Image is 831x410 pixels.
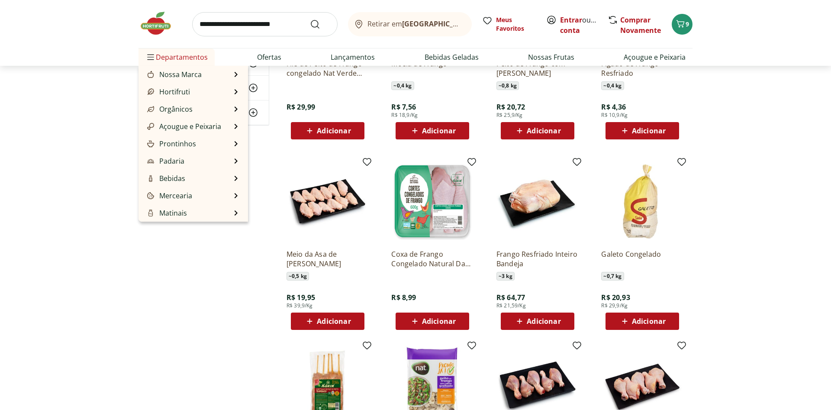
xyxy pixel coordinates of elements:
a: Entrar [560,15,582,25]
span: ~ 3 kg [496,272,515,281]
a: Criar conta [560,15,608,35]
input: search [192,12,338,36]
span: R$ 8,99 [391,293,416,302]
a: Bebidas Geladas [425,52,479,62]
a: Açougue e Peixaria [624,52,686,62]
span: R$ 64,77 [496,293,525,302]
span: Adicionar [317,318,351,325]
span: R$ 21,59/Kg [496,302,526,309]
span: 9 [686,20,689,28]
span: R$ 39,9/Kg [287,302,313,309]
span: R$ 20,93 [601,293,630,302]
span: Adicionar [422,318,456,325]
span: ou [560,15,599,36]
button: Adicionar [291,313,364,330]
a: Frios, Queijos e LaticíniosFrios, Queijos e Laticínios [145,220,232,241]
button: Adicionar [501,313,574,330]
a: HortifrutiHortifruti [145,87,190,97]
span: Adicionar [317,127,351,134]
span: R$ 4,36 [601,102,626,112]
img: Nossa Marca [147,71,154,78]
a: Filé de Peito de Frango congelado Nat Verde 1kg [287,59,369,78]
a: Frango Resfriado Inteiro Bandeja [496,249,579,268]
span: R$ 19,95 [287,293,315,302]
a: Fígado de Frango Resfriado [601,59,683,78]
img: Frango Resfriado Inteiro Bandeja [496,160,579,242]
img: Hortifruti [138,10,182,36]
a: Nossas Frutas [528,52,574,62]
button: Adicionar [606,313,679,330]
span: R$ 29,9/Kg [601,302,628,309]
span: Adicionar [527,318,560,325]
a: OrgânicosOrgânicos [145,104,193,114]
span: ~ 0,7 kg [601,272,624,281]
img: Bebidas [147,175,154,182]
a: PadariaPadaria [145,156,184,166]
button: Carrinho [672,14,692,35]
img: Orgânicos [147,106,154,113]
img: Matinais [147,210,154,216]
a: Moela de Frango [391,59,473,78]
a: Açougue e PeixariaAçougue e Peixaria [145,121,221,132]
img: Prontinhos [147,140,154,147]
img: Padaria [147,158,154,165]
a: BebidasBebidas [145,173,185,184]
a: MerceariaMercearia [145,190,192,201]
button: Adicionar [606,122,679,139]
a: Galeto Congelado [601,249,683,268]
span: Adicionar [422,127,456,134]
a: Ofertas [257,52,281,62]
a: MatinaisMatinais [145,208,187,218]
button: Adicionar [396,122,469,139]
span: R$ 10,9/Kg [601,112,628,119]
img: Galeto Congelado [601,160,683,242]
button: Adicionar [501,122,574,139]
b: [GEOGRAPHIC_DATA]/[GEOGRAPHIC_DATA] [402,19,548,29]
a: Coxa de Frango Congelado Natural Da Terra 600g [391,249,473,268]
span: R$ 25,9/Kg [496,112,523,119]
a: Nossa MarcaNossa Marca [145,69,202,80]
button: Submit Search [310,19,331,29]
button: Retirar em[GEOGRAPHIC_DATA]/[GEOGRAPHIC_DATA] [348,12,472,36]
button: Menu [145,47,156,68]
a: ProntinhosProntinhos [145,139,196,149]
img: Hortifruti [147,88,154,95]
img: Açougue e Peixaria [147,123,154,130]
span: R$ 7,56 [391,102,416,112]
span: R$ 20,72 [496,102,525,112]
span: R$ 29,99 [287,102,315,112]
span: ~ 0,4 kg [391,81,414,90]
span: Meus Favoritos [496,16,536,33]
button: Adicionar [396,313,469,330]
span: R$ 18,9/Kg [391,112,418,119]
a: Meio da Asa de [PERSON_NAME] [287,249,369,268]
img: Mercearia [147,192,154,199]
a: Lançamentos [331,52,375,62]
img: Coxa de Frango Congelado Natural Da Terra 600g [391,160,473,242]
a: Comprar Novamente [620,15,661,35]
span: ~ 0,8 kg [496,81,519,90]
span: Adicionar [632,318,666,325]
a: Meus Favoritos [482,16,536,33]
a: Peito de Frango com [PERSON_NAME] [496,59,579,78]
span: ~ 0,5 kg [287,272,309,281]
span: Retirar em [367,20,463,28]
span: ~ 0,4 kg [601,81,624,90]
img: Meio da Asa de Frango Resfriado [287,160,369,242]
button: Adicionar [291,122,364,139]
span: Departamentos [145,47,208,68]
span: Adicionar [632,127,666,134]
span: Adicionar [527,127,560,134]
